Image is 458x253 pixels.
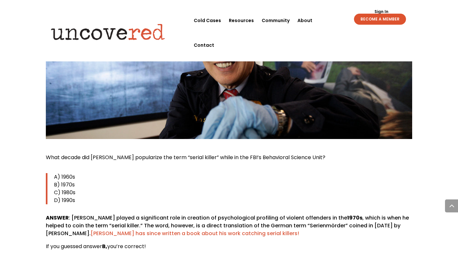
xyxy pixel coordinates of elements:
[297,8,312,33] a: About
[46,214,412,243] p: : [PERSON_NAME] played a significant role in creation of psychological profiling of violent offen...
[46,243,146,250] span: If you guessed answer you’re correct!
[347,214,362,221] strong: 1970s
[54,173,75,181] span: A) 1960s
[262,8,290,33] a: Community
[46,19,171,44] img: Uncovered logo
[229,8,254,33] a: Resources
[194,8,221,33] a: Cold Cases
[91,230,299,237] a: [PERSON_NAME] has since written a book about his work catching serial killers!
[371,10,392,14] a: Sign In
[54,196,75,204] span: D) 1990s
[46,2,412,139] img: Dr.HenryLee
[54,181,75,188] span: B) 1970s
[46,214,69,221] strong: ANSWER
[54,189,75,196] span: C) 1980s
[354,14,406,25] a: BECOME A MEMBER
[46,154,325,161] span: What decade did [PERSON_NAME] popularize the term “serial killer” while in the FBI’s Behavioral S...
[102,243,107,250] strong: B,
[194,33,214,57] a: Contact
